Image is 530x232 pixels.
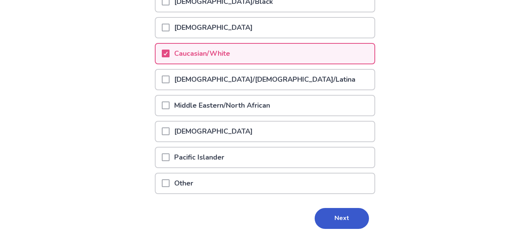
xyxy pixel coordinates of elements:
[170,122,257,141] p: [DEMOGRAPHIC_DATA]
[170,174,198,193] p: Other
[170,96,275,115] p: Middle Eastern/North African
[170,148,229,167] p: Pacific Islander
[315,208,369,229] button: Next
[170,18,257,38] p: [DEMOGRAPHIC_DATA]
[170,70,360,89] p: [DEMOGRAPHIC_DATA]/[DEMOGRAPHIC_DATA]/Latina
[170,44,235,64] p: Caucasian/White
